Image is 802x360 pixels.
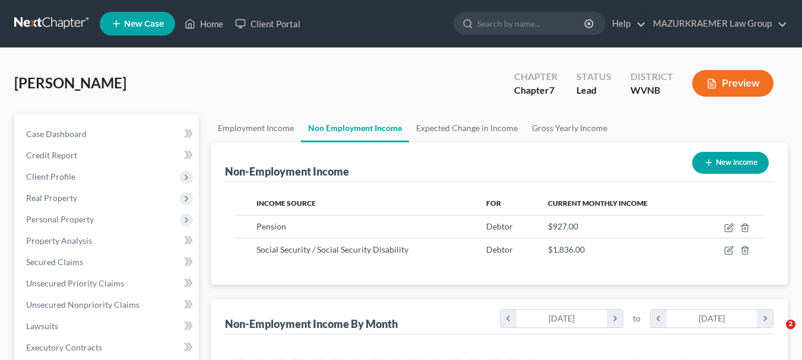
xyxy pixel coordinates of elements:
span: Income Source [256,199,316,208]
span: Executory Contracts [26,342,102,352]
span: Unsecured Priority Claims [26,278,124,288]
span: $1,836.00 [548,244,585,254]
span: Debtor [486,244,513,254]
span: Social Security / Social Security Disability [256,244,408,254]
span: 2 [786,320,795,329]
div: Chapter [514,70,557,84]
a: Gross Yearly Income [525,114,614,142]
span: $927.00 [548,221,578,231]
a: MAZURKRAEMER Law Group [647,13,787,34]
div: [DATE] [516,310,607,327]
span: Credit Report [26,150,77,160]
span: Debtor [486,221,513,231]
div: Status [576,70,611,84]
a: Property Analysis [17,230,199,251]
span: Real Property [26,193,77,203]
span: Lawsuits [26,321,58,331]
a: Case Dashboard [17,123,199,145]
div: District [630,70,673,84]
i: chevron_left [500,310,516,327]
i: chevron_right [607,310,623,327]
button: Preview [692,70,774,97]
button: New Income [692,152,769,174]
span: Property Analysis [26,235,92,246]
span: Secured Claims [26,257,83,267]
input: Search by name... [477,12,586,34]
span: New Case [124,20,164,28]
div: Chapter [514,84,557,97]
span: Unsecured Nonpriority Claims [26,300,140,310]
a: Help [606,13,646,34]
a: Client Portal [229,13,306,34]
span: to [633,313,641,324]
a: Employment Income [211,114,301,142]
span: 7 [549,84,554,95]
i: chevron_left [651,310,667,327]
div: WVNB [630,84,673,97]
a: Non Employment Income [301,114,409,142]
div: [DATE] [667,310,757,327]
a: Credit Report [17,145,199,166]
span: Case Dashboard [26,129,87,139]
i: chevron_right [757,310,773,327]
a: Lawsuits [17,316,199,337]
div: Non-Employment Income By Month [225,317,398,331]
a: Secured Claims [17,251,199,273]
a: Unsecured Priority Claims [17,273,199,294]
a: Unsecured Nonpriority Claims [17,294,199,316]
a: Expected Change in Income [409,114,525,142]
div: Lead [576,84,611,97]
a: Executory Contracts [17,337,199,358]
span: Personal Property [26,214,94,224]
span: Current Monthly Income [548,199,648,208]
iframe: Intercom live chat [762,320,790,348]
a: Home [179,13,229,34]
span: [PERSON_NAME] [14,74,126,91]
span: For [486,199,501,208]
div: Non-Employment Income [225,164,349,179]
span: Client Profile [26,171,75,181]
span: Pension [256,221,286,231]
